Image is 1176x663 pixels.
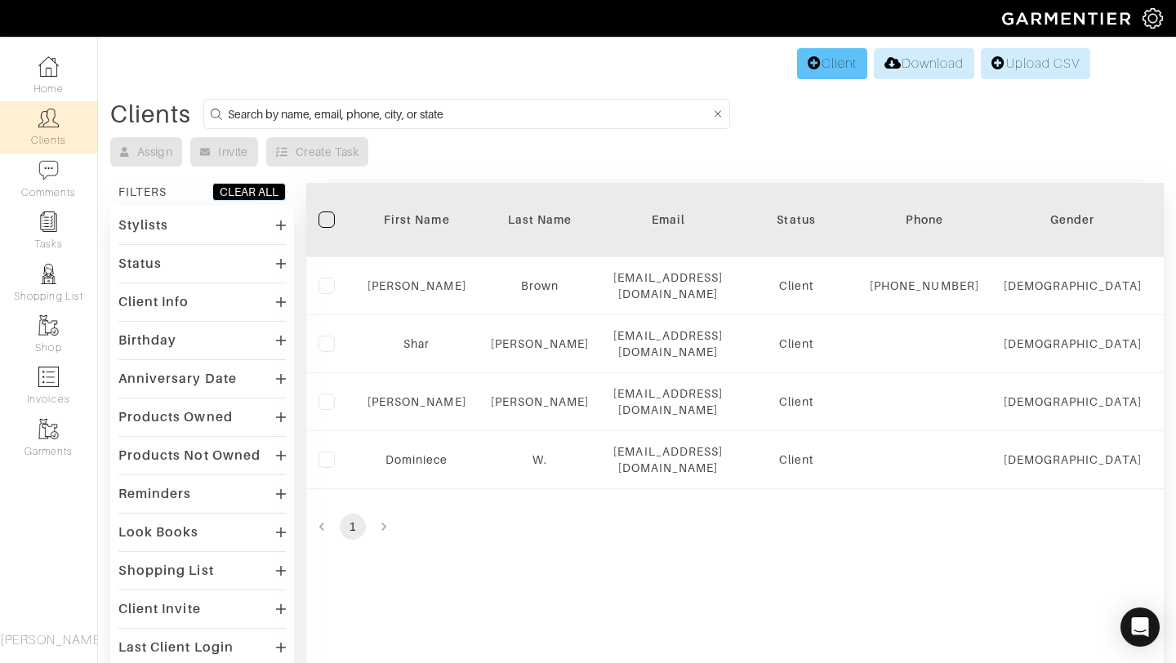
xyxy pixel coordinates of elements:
div: Client Invite [118,601,201,617]
img: clients-icon-6bae9207a08558b7cb47a8932f037763ab4055f8c8b6bfacd5dc20c3e0201464.png [38,108,59,128]
img: stylists-icon-eb353228a002819b7ec25b43dbf5f0378dd9e0616d9560372ff212230b889e62.png [38,264,59,284]
div: [EMAIL_ADDRESS][DOMAIN_NAME] [613,385,723,418]
div: FILTERS [118,184,167,200]
img: garments-icon-b7da505a4dc4fd61783c78ac3ca0ef83fa9d6f193b1c9dc38574b1d14d53ca28.png [38,419,59,439]
input: Search by name, email, phone, city, or state [228,104,710,124]
div: Client Info [118,294,189,310]
img: gear-icon-white-bd11855cb880d31180b6d7d6211b90ccbf57a29d726f0c71d8c61bd08dd39cc2.png [1143,8,1163,29]
div: First Name [367,211,466,228]
div: Stylists [118,217,168,234]
div: Client [747,336,845,352]
div: Birthday [118,332,176,349]
th: Toggle SortBy [479,183,602,257]
a: Client [797,48,867,79]
div: Email [613,211,723,228]
div: [DEMOGRAPHIC_DATA] [1004,278,1142,294]
img: garmentier-logo-header-white-b43fb05a5012e4ada735d5af1a66efaba907eab6374d6393d1fbf88cb4ef424d.png [994,4,1143,33]
div: Look Books [118,524,199,541]
div: [EMAIL_ADDRESS][DOMAIN_NAME] [613,443,723,476]
a: Dominiece [385,453,448,466]
a: [PERSON_NAME] [367,395,466,408]
a: W. [532,453,547,466]
img: dashboard-icon-dbcd8f5a0b271acd01030246c82b418ddd0df26cd7fceb0bd07c9910d44c42f6.png [38,56,59,77]
button: page 1 [340,514,366,540]
button: CLEAR ALL [212,183,286,201]
div: Status [118,256,162,272]
img: reminder-icon-8004d30b9f0a5d33ae49ab947aed9ed385cf756f9e5892f1edd6e32f2345188e.png [38,211,59,232]
div: Last Client Login [118,639,234,656]
div: [DEMOGRAPHIC_DATA] [1004,394,1142,410]
a: [PERSON_NAME] [491,395,590,408]
div: Reminders [118,486,191,502]
a: Shar [403,337,430,350]
div: Open Intercom Messenger [1120,607,1160,647]
img: garments-icon-b7da505a4dc4fd61783c78ac3ca0ef83fa9d6f193b1c9dc38574b1d14d53ca28.png [38,315,59,336]
a: Download [874,48,974,79]
a: [PERSON_NAME] [367,279,466,292]
a: Brown [521,279,559,292]
img: comment-icon-a0a6a9ef722e966f86d9cbdc48e553b5cf19dbc54f86b18d962a5391bc8f6eb6.png [38,160,59,180]
a: Upload CSV [981,48,1090,79]
div: Shopping List [118,563,214,579]
div: [EMAIL_ADDRESS][DOMAIN_NAME] [613,327,723,360]
th: Toggle SortBy [991,183,1154,257]
div: [PHONE_NUMBER] [870,278,979,294]
th: Toggle SortBy [735,183,857,257]
nav: pagination navigation [306,514,1164,540]
div: CLEAR ALL [220,184,278,200]
div: Client [747,452,845,468]
div: Gender [1004,211,1142,228]
img: orders-icon-0abe47150d42831381b5fb84f609e132dff9fe21cb692f30cb5eec754e2cba89.png [38,367,59,387]
div: [DEMOGRAPHIC_DATA] [1004,452,1142,468]
div: Status [747,211,845,228]
div: Anniversary Date [118,371,237,387]
div: Products Owned [118,409,233,425]
a: [PERSON_NAME] [491,337,590,350]
div: Phone [870,211,979,228]
div: [EMAIL_ADDRESS][DOMAIN_NAME] [613,269,723,302]
div: Client [747,394,845,410]
th: Toggle SortBy [355,183,479,257]
div: Products Not Owned [118,447,261,464]
div: Clients [110,106,191,122]
div: [DEMOGRAPHIC_DATA] [1004,336,1142,352]
div: Client [747,278,845,294]
div: Last Name [491,211,590,228]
